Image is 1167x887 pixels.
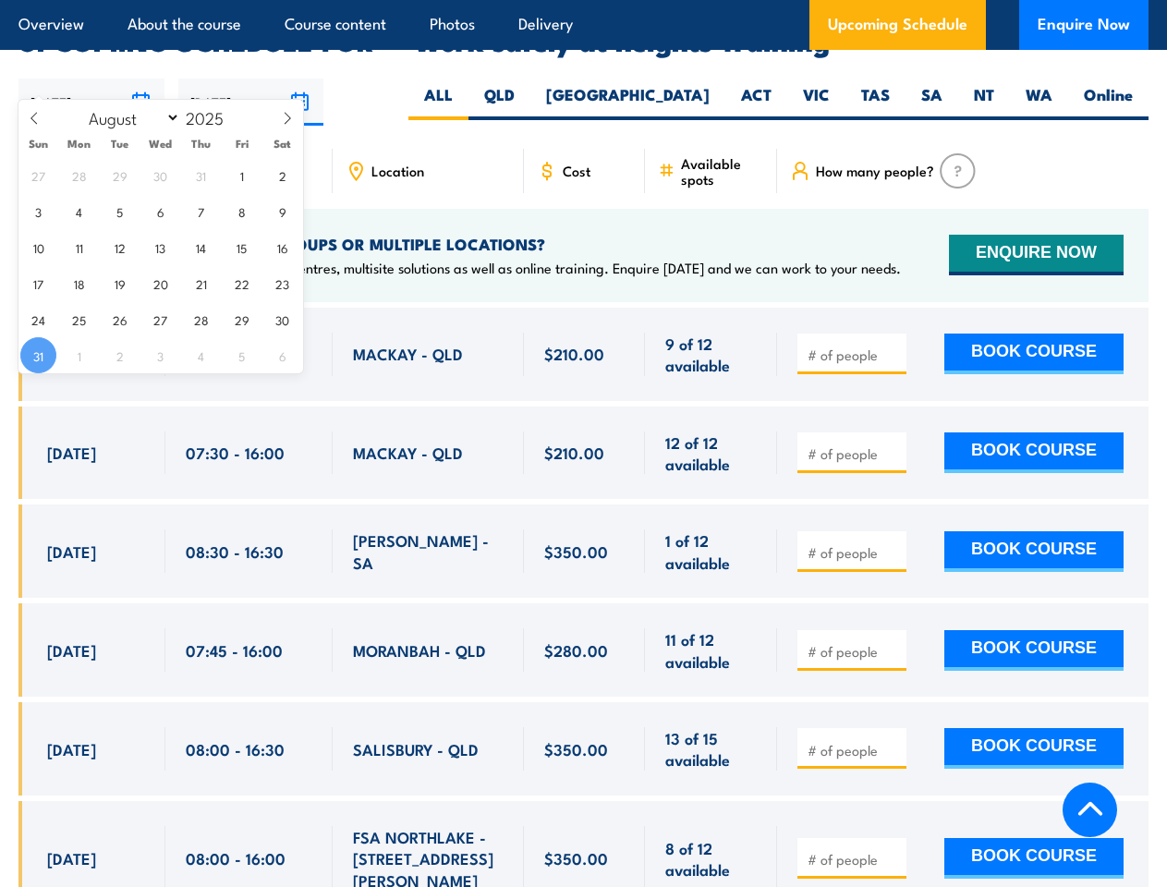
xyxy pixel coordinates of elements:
label: [GEOGRAPHIC_DATA] [530,84,725,120]
span: $210.00 [544,442,604,463]
span: August 12, 2025 [102,229,138,265]
span: Fri [222,138,262,150]
span: August 21, 2025 [183,265,219,301]
span: [DATE] [47,541,96,562]
span: September 2, 2025 [102,337,138,373]
label: ALL [408,84,468,120]
span: Sat [262,138,303,150]
span: July 31, 2025 [183,157,219,193]
span: SALISBURY - QLD [353,738,479,759]
span: August 23, 2025 [264,265,300,301]
span: How many people? [816,163,934,178]
span: 12 of 12 available [665,431,756,475]
span: August 14, 2025 [183,229,219,265]
span: Thu [181,138,222,150]
span: [DATE] [47,847,96,869]
label: VIC [787,84,845,120]
span: September 4, 2025 [183,337,219,373]
span: Tue [100,138,140,150]
span: August 9, 2025 [264,193,300,229]
button: ENQUIRE NOW [949,235,1124,275]
span: August 18, 2025 [61,265,97,301]
span: August 5, 2025 [102,193,138,229]
span: August 3, 2025 [20,193,56,229]
select: Month [80,105,181,129]
span: 8 of 12 available [665,837,756,881]
label: NT [958,84,1010,120]
input: From date [18,79,164,126]
h4: NEED TRAINING FOR LARGER GROUPS OR MULTIPLE LOCATIONS? [47,234,901,254]
p: We offer onsite training, training at our centres, multisite solutions as well as online training... [47,259,901,277]
span: August 15, 2025 [224,229,260,265]
span: Available spots [681,155,764,187]
span: MACKAY - QLD [353,343,463,364]
span: August 10, 2025 [20,229,56,265]
span: August 24, 2025 [20,301,56,337]
span: Mon [59,138,100,150]
span: September 3, 2025 [142,337,178,373]
input: # of people [808,850,900,869]
span: [DATE] [47,442,96,463]
span: August 11, 2025 [61,229,97,265]
span: 1 of 12 available [665,529,756,573]
button: BOOK COURSE [944,432,1124,473]
span: August 27, 2025 [142,301,178,337]
span: August 31, 2025 [20,337,56,373]
span: 9 of 12 available [665,333,756,376]
span: August 7, 2025 [183,193,219,229]
span: August 1, 2025 [224,157,260,193]
span: August 16, 2025 [264,229,300,265]
span: MACKAY - QLD [353,442,463,463]
span: September 1, 2025 [61,337,97,373]
span: September 6, 2025 [264,337,300,373]
span: 11 of 12 available [665,628,756,672]
span: August 13, 2025 [142,229,178,265]
span: [DATE] [47,639,96,661]
span: July 27, 2025 [20,157,56,193]
button: BOOK COURSE [944,630,1124,671]
label: Online [1068,84,1149,120]
span: August 22, 2025 [224,265,260,301]
input: Year [180,106,241,128]
span: [DATE] [47,738,96,759]
span: 08:00 - 16:30 [186,738,285,759]
button: BOOK COURSE [944,838,1124,879]
span: August 26, 2025 [102,301,138,337]
span: MORANBAH - QLD [353,639,486,661]
input: # of people [808,741,900,759]
input: # of people [808,543,900,562]
span: Location [371,163,424,178]
span: July 29, 2025 [102,157,138,193]
span: 08:00 - 16:00 [186,847,286,869]
h2: UPCOMING SCHEDULE FOR - "Work safely at heights Training" [18,28,1149,52]
span: [PERSON_NAME] - SA [353,529,503,573]
span: August 25, 2025 [61,301,97,337]
span: August 8, 2025 [224,193,260,229]
span: July 28, 2025 [61,157,97,193]
span: August 2, 2025 [264,157,300,193]
span: Cost [563,163,590,178]
span: 07:45 - 16:00 [186,639,283,661]
span: August 29, 2025 [224,301,260,337]
span: August 6, 2025 [142,193,178,229]
span: August 28, 2025 [183,301,219,337]
span: $350.00 [544,847,608,869]
span: Wed [140,138,181,150]
span: 13 of 15 available [665,727,756,771]
label: TAS [845,84,906,120]
input: # of people [808,346,900,364]
label: SA [906,84,958,120]
span: August 20, 2025 [142,265,178,301]
span: 08:30 - 16:30 [186,541,284,562]
input: To date [178,79,324,126]
label: QLD [468,84,530,120]
span: August 4, 2025 [61,193,97,229]
button: BOOK COURSE [944,531,1124,572]
button: BOOK COURSE [944,728,1124,769]
span: September 5, 2025 [224,337,260,373]
span: $350.00 [544,738,608,759]
span: $210.00 [544,343,604,364]
span: August 17, 2025 [20,265,56,301]
span: Sun [18,138,59,150]
input: # of people [808,444,900,463]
